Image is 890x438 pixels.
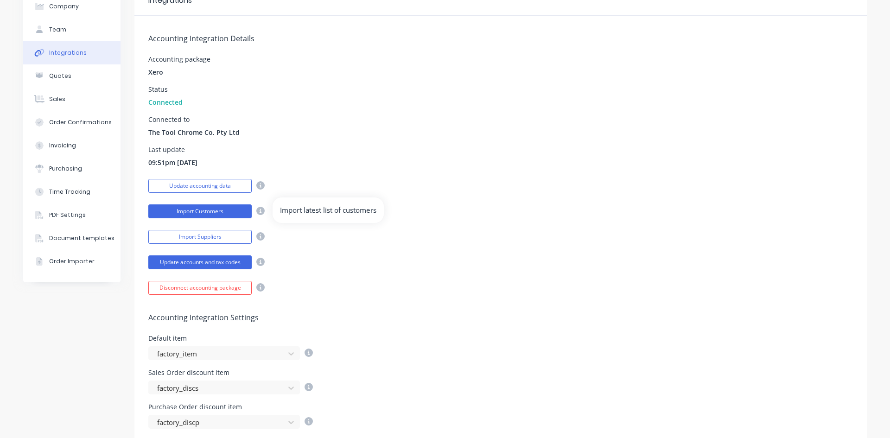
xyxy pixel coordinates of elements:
[148,127,240,137] span: The Tool Chrome Co. Pty Ltd
[49,25,66,34] div: Team
[148,158,197,167] span: 09:51pm [DATE]
[148,230,252,244] button: Import Suppliers
[49,188,90,196] div: Time Tracking
[49,49,87,57] div: Integrations
[23,157,121,180] button: Purchasing
[148,97,183,107] span: Connected
[148,179,252,193] button: Update accounting data
[148,146,197,153] div: Last update
[49,141,76,150] div: Invoicing
[49,165,82,173] div: Purchasing
[148,67,163,77] span: Xero
[23,41,121,64] button: Integrations
[23,250,121,273] button: Order Importer
[23,134,121,157] button: Invoicing
[148,255,252,269] button: Update accounts and tax codes
[148,281,252,295] button: Disconnect accounting package
[148,204,252,218] button: Import Customers
[49,2,79,11] div: Company
[23,18,121,41] button: Team
[49,72,71,80] div: Quotes
[23,227,121,250] button: Document templates
[49,257,95,266] div: Order Importer
[23,64,121,88] button: Quotes
[23,88,121,111] button: Sales
[23,111,121,134] button: Order Confirmations
[148,369,313,376] div: Sales Order discount item
[49,118,112,127] div: Order Confirmations
[23,203,121,227] button: PDF Settings
[23,180,121,203] button: Time Tracking
[49,211,86,219] div: PDF Settings
[148,116,240,123] div: Connected to
[49,95,65,103] div: Sales
[148,335,313,342] div: Default item
[148,86,183,93] div: Status
[148,404,313,410] div: Purchase Order discount item
[148,56,210,63] div: Accounting package
[148,313,853,322] h5: Accounting Integration Settings
[148,34,853,43] h5: Accounting Integration Details
[49,234,114,242] div: Document templates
